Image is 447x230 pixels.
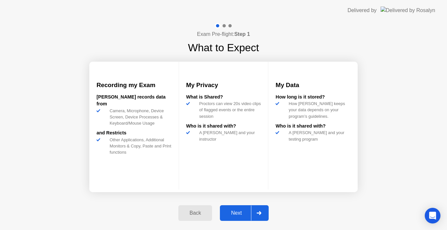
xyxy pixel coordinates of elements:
button: Back [178,205,212,221]
h3: Recording my Exam [97,81,171,90]
h3: My Privacy [186,81,261,90]
div: [PERSON_NAME] records data from [97,94,171,108]
img: Delivered by Rosalyn [381,7,435,14]
div: Who is it shared with? [186,123,261,130]
div: A [PERSON_NAME] and your instructor [197,130,261,142]
h4: Exam Pre-flight: [197,30,250,38]
div: Back [180,210,210,216]
div: Next [222,210,251,216]
h3: My Data [276,81,350,90]
button: Next [220,205,269,221]
div: A [PERSON_NAME] and your testing program [286,130,350,142]
div: Camera, Microphone, Device Screen, Device Processes & Keyboard/Mouse Usage [107,108,171,127]
div: Delivered by [348,7,377,14]
div: How long is it stored? [276,94,350,101]
div: and Restricts [97,130,171,137]
b: Step 1 [234,31,250,37]
div: Who is it shared with? [276,123,350,130]
div: Proctors can view 20s video clips of flagged events or the entire session [197,100,261,119]
h1: What to Expect [188,40,259,55]
div: Open Intercom Messenger [425,208,440,223]
div: How [PERSON_NAME] keeps your data depends on your program’s guidelines. [286,100,350,119]
div: Other Applications, Additional Monitors & Copy, Paste and Print functions [107,137,171,156]
div: What is Shared? [186,94,261,101]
